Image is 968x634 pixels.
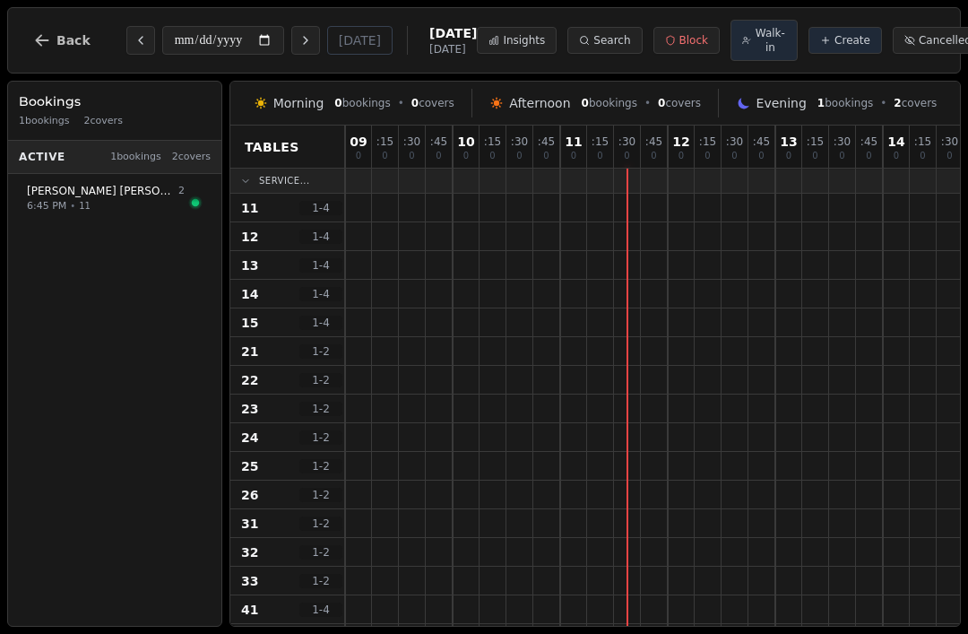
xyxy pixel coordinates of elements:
[291,26,320,55] button: Next day
[327,26,393,55] button: [DATE]
[241,400,258,418] span: 23
[753,136,770,147] span: : 45
[658,97,665,109] span: 0
[593,33,630,48] span: Search
[334,97,341,109] span: 0
[241,572,258,590] span: 33
[503,33,545,48] span: Insights
[241,343,258,360] span: 21
[259,174,310,187] span: Service...
[299,258,342,273] span: 1 - 4
[350,135,367,148] span: 09
[726,136,743,147] span: : 30
[565,135,582,148] span: 11
[511,136,528,147] span: : 30
[299,488,342,502] span: 1 - 2
[241,371,258,389] span: 22
[299,574,342,588] span: 1 - 2
[172,150,211,165] span: 2 covers
[299,402,342,416] span: 1 - 2
[731,152,737,161] span: 0
[758,152,764,161] span: 0
[299,316,342,330] span: 1 - 4
[299,459,342,473] span: 1 - 2
[56,34,91,47] span: Back
[457,135,474,148] span: 10
[411,97,419,109] span: 0
[894,152,899,161] span: 0
[334,96,390,110] span: bookings
[241,285,258,303] span: 14
[644,96,651,110] span: •
[411,96,454,110] span: covers
[866,152,871,161] span: 0
[489,152,495,161] span: 0
[299,545,342,560] span: 1 - 2
[19,19,105,62] button: Back
[834,136,851,147] span: : 30
[755,26,786,55] span: Walk-in
[914,136,931,147] span: : 15
[946,152,952,161] span: 0
[817,96,873,110] span: bookings
[812,152,817,161] span: 0
[941,136,958,147] span: : 30
[19,92,211,110] h3: Bookings
[299,344,342,359] span: 1 - 2
[84,114,123,129] span: 2 covers
[299,287,342,301] span: 1 - 4
[241,543,258,561] span: 32
[567,27,642,54] button: Search
[299,201,342,215] span: 1 - 4
[409,152,414,161] span: 0
[582,97,589,109] span: 0
[241,314,258,332] span: 15
[571,152,576,161] span: 0
[27,199,66,214] span: 6:45 PM
[509,94,570,112] span: Afternoon
[817,97,825,109] span: 1
[780,135,797,148] span: 13
[543,152,549,161] span: 0
[429,24,477,42] span: [DATE]
[436,152,441,161] span: 0
[839,152,844,161] span: 0
[178,184,185,199] span: 2
[672,135,689,148] span: 12
[15,174,214,223] button: [PERSON_NAME] [PERSON_NAME]26:45 PM•11
[299,603,342,617] span: 1 - 4
[894,97,901,109] span: 2
[110,150,161,165] span: 1 bookings
[880,96,886,110] span: •
[624,152,629,161] span: 0
[699,136,716,147] span: : 15
[299,230,342,244] span: 1 - 4
[786,152,791,161] span: 0
[299,373,342,387] span: 1 - 2
[429,42,477,56] span: [DATE]
[651,152,656,161] span: 0
[592,136,609,147] span: : 15
[834,33,870,48] span: Create
[70,199,75,213] span: •
[920,152,925,161] span: 0
[597,152,602,161] span: 0
[241,601,258,619] span: 41
[403,136,420,147] span: : 30
[376,136,393,147] span: : 15
[299,517,342,531] span: 1 - 2
[653,27,720,54] button: Block
[808,27,882,54] button: Create
[658,96,701,110] span: covers
[679,33,708,48] span: Block
[463,152,469,161] span: 0
[730,20,798,61] button: Walk-in
[299,430,342,445] span: 1 - 2
[382,152,387,161] span: 0
[241,515,258,533] span: 31
[704,152,710,161] span: 0
[645,136,662,147] span: : 45
[678,152,684,161] span: 0
[618,136,635,147] span: : 30
[79,199,91,213] span: 11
